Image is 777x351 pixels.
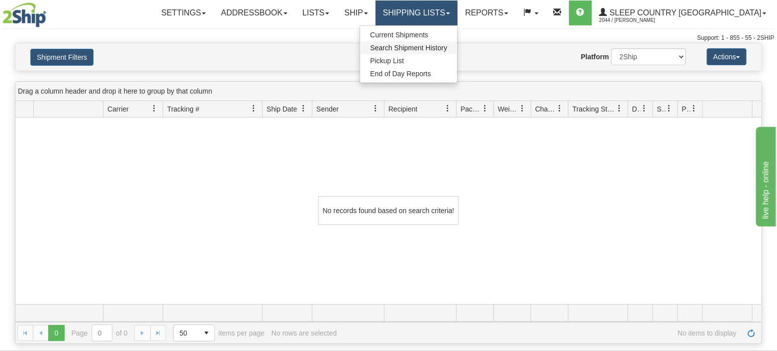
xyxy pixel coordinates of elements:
[685,100,702,117] a: Pickup Status filter column settings
[573,104,616,114] span: Tracking Status
[632,104,641,114] span: Delivery Status
[370,70,431,78] span: End of Day Reports
[592,0,774,25] a: Sleep Country [GEOGRAPHIC_DATA] 2044 / [PERSON_NAME]
[2,2,46,27] img: logo2044.jpg
[198,325,214,341] span: select
[295,0,337,25] a: Lists
[370,31,428,39] span: Current Shipments
[7,6,92,18] div: live help - online
[30,49,94,66] button: Shipment Filters
[180,328,193,338] span: 50
[514,100,531,117] a: Weight filter column settings
[154,0,213,25] a: Settings
[360,41,457,54] a: Search Shipment History
[72,325,128,342] span: Page of 0
[370,57,404,65] span: Pickup List
[213,0,295,25] a: Addressbook
[388,104,417,114] span: Recipient
[477,100,493,117] a: Packages filter column settings
[370,44,447,52] span: Search Shipment History
[636,100,653,117] a: Delivery Status filter column settings
[318,196,459,225] div: No records found based on search criteria!
[173,325,215,342] span: Page sizes drop down
[607,8,762,17] span: Sleep Country [GEOGRAPHIC_DATA]
[337,0,375,25] a: Ship
[167,104,199,114] span: Tracking #
[173,325,265,342] span: items per page
[661,100,678,117] a: Shipment Issues filter column settings
[344,329,737,337] span: No items to display
[48,325,64,341] span: Page 0
[551,100,568,117] a: Charge filter column settings
[754,124,776,226] iframe: chat widget
[295,100,312,117] a: Ship Date filter column settings
[367,100,384,117] a: Sender filter column settings
[360,28,457,41] a: Current Shipments
[316,104,339,114] span: Sender
[707,48,747,65] button: Actions
[535,104,556,114] span: Charge
[461,104,482,114] span: Packages
[376,0,458,25] a: Shipping lists
[360,67,457,80] a: End of Day Reports
[272,329,337,337] div: No rows are selected
[107,104,129,114] span: Carrier
[245,100,262,117] a: Tracking # filter column settings
[581,52,609,62] label: Platform
[458,0,516,25] a: Reports
[267,104,297,114] span: Ship Date
[15,82,762,101] div: grid grouping header
[611,100,628,117] a: Tracking Status filter column settings
[599,15,674,25] span: 2044 / [PERSON_NAME]
[682,104,690,114] span: Pickup Status
[744,325,760,341] a: Refresh
[439,100,456,117] a: Recipient filter column settings
[2,34,775,42] div: Support: 1 - 855 - 55 - 2SHIP
[657,104,666,114] span: Shipment Issues
[360,54,457,67] a: Pickup List
[498,104,519,114] span: Weight
[146,100,163,117] a: Carrier filter column settings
